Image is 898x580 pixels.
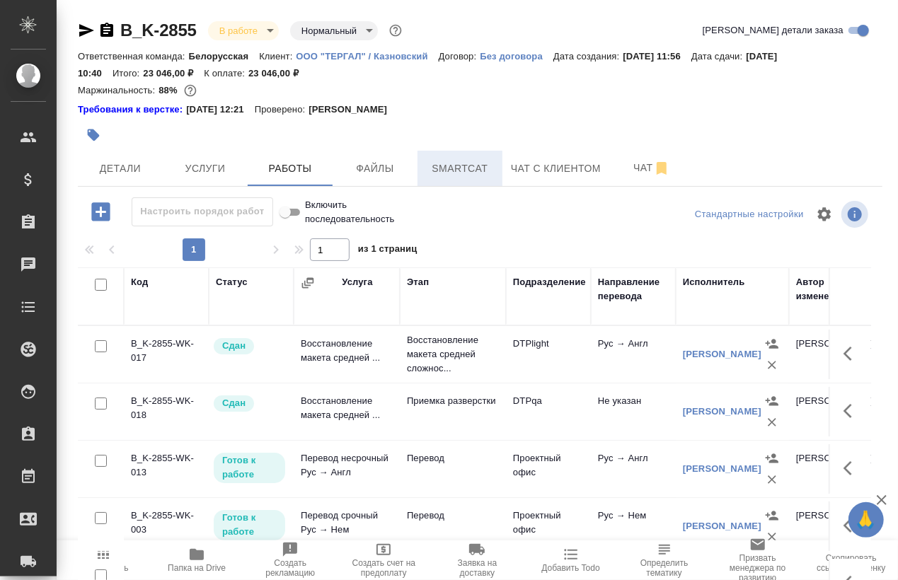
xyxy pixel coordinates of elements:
button: Добавить работу [81,197,120,226]
p: Без договора [480,51,553,62]
div: split button [691,204,807,226]
button: Нормальный [297,25,361,37]
td: Рус → Англ [591,444,676,494]
p: Договор: [439,51,480,62]
td: B_K-2855-WK-017 [124,330,209,379]
span: Детали [86,160,154,178]
td: [PERSON_NAME] [789,501,874,551]
p: Сдан [222,396,246,410]
button: Удалить [761,412,783,433]
p: К оплате: [204,68,248,79]
span: Smartcat [426,160,494,178]
td: B_K-2855-WK-003 [124,501,209,551]
span: Настроить таблицу [807,197,841,231]
button: Определить тематику [618,540,711,580]
span: 🙏 [854,505,878,535]
p: Ответственная команда: [78,51,189,62]
div: Менеджер проверил работу исполнителя, передает ее на следующий этап [212,337,287,356]
button: Создать счет на предоплату [337,540,430,580]
td: Перевод несрочный Рус → Англ [294,444,400,494]
span: Создать счет на предоплату [345,558,422,578]
span: Файлы [341,160,409,178]
button: Назначить [761,505,783,526]
button: В работе [215,25,262,37]
button: Назначить [761,333,783,354]
a: Требования к верстке: [78,103,186,117]
button: Создать рекламацию [243,540,337,580]
span: Определить тематику [626,558,703,578]
p: Итого: [113,68,143,79]
td: Восстановление макета средней ... [294,387,400,436]
td: [PERSON_NAME] [789,387,874,436]
span: Папка на Drive [168,563,226,573]
td: [PERSON_NAME] [789,444,874,494]
p: Перевод [407,509,499,523]
p: Клиент: [259,51,296,62]
div: Автор изменения [796,275,867,303]
p: Перевод [407,451,499,465]
span: Чат [618,159,686,177]
span: Посмотреть информацию [841,201,871,228]
div: Этап [407,275,429,289]
button: Заявка на доставку [430,540,524,580]
span: Добавить Todo [541,563,599,573]
button: Назначить [761,390,783,412]
div: Исполнитель может приступить к работе [212,451,287,485]
a: [PERSON_NAME] [683,463,761,474]
button: Назначить [761,448,783,469]
button: Добавить тэг [78,120,109,151]
p: Дата сдачи: [691,51,746,62]
td: Рус → Нем [591,501,676,551]
div: Код [131,275,148,289]
button: Здесь прячутся важные кнопки [835,509,869,543]
td: Рус → Англ [591,330,676,379]
p: Готов к работе [222,453,277,482]
td: B_K-2855-WK-018 [124,387,209,436]
p: Восстановление макета средней сложнос... [407,333,499,376]
p: Белорусская [189,51,260,62]
p: Сдан [222,339,246,353]
button: Добавить Todo [524,540,618,580]
div: Направление перевода [598,275,669,303]
span: Работы [256,160,324,178]
div: Исполнитель может приступить к работе [212,509,287,542]
span: Услуги [171,160,239,178]
td: [PERSON_NAME] [789,330,874,379]
a: [PERSON_NAME] [683,349,761,359]
button: Скопировать ссылку [98,22,115,39]
td: Не указан [591,387,676,436]
span: Создать рекламацию [252,558,328,578]
button: Папка на Drive [150,540,243,580]
button: Удалить [761,526,783,547]
td: Перевод срочный Рус → Нем [294,501,400,551]
p: 23 046,00 ₽ [143,68,204,79]
button: 🙏 [848,502,884,538]
a: [PERSON_NAME] [683,521,761,531]
td: Проектный офис [506,444,591,494]
p: ООО "ТЕРГАЛ" / Казновский [296,51,438,62]
span: Заявка на доставку [439,558,515,578]
span: [PERSON_NAME] детали заказа [703,23,844,37]
td: B_K-2855-WK-013 [124,444,209,494]
button: 2255.16 RUB; [181,81,200,100]
a: ООО "ТЕРГАЛ" / Казновский [296,50,438,62]
p: Приемка разверстки [407,394,499,408]
div: В работе [290,21,378,40]
span: из 1 страниц [358,240,418,261]
p: 23 046,00 ₽ [248,68,309,79]
div: Нажми, чтобы открыть папку с инструкцией [78,103,186,117]
td: DTPlight [506,330,591,379]
button: Пересчитать [57,540,150,580]
p: Готов к работе [222,511,277,539]
p: [DATE] 11:56 [623,51,691,62]
td: DTPqa [506,387,591,436]
span: Включить последовательность [305,198,395,226]
button: Доп статусы указывают на важность/срочность заказа [386,21,405,40]
div: В работе [208,21,279,40]
button: Скопировать ссылку на оценку заказа [805,540,898,580]
p: Проверено: [255,103,309,117]
td: Проектный офис [506,501,591,551]
a: Без договора [480,50,553,62]
button: Здесь прячутся важные кнопки [835,337,869,371]
p: 88% [159,85,180,95]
